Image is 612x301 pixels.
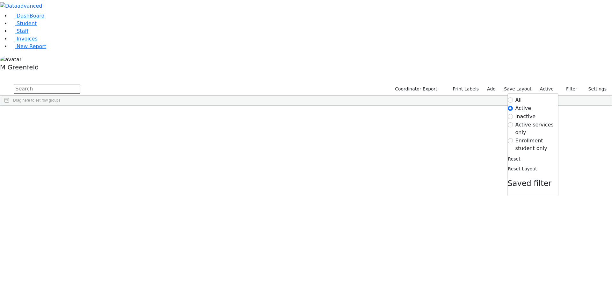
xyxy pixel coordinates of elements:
[17,28,28,34] span: Staff
[17,13,45,19] span: DashBoard
[501,84,534,94] button: Save Layout
[515,96,522,104] label: All
[10,13,45,19] a: DashBoard
[508,122,513,127] input: Active services only
[515,121,558,136] label: Active services only
[508,114,513,119] input: Inactive
[507,93,558,196] div: Settings
[445,84,482,94] button: Print Labels
[580,84,609,94] button: Settings
[484,84,499,94] a: Add
[508,154,521,164] button: Reset
[508,179,552,188] span: Saved filter
[508,106,513,111] input: Active
[17,20,37,26] span: Student
[10,20,37,26] a: Student
[508,97,513,103] input: All
[17,43,46,49] span: New Report
[14,84,80,94] input: Search
[10,36,38,42] a: Invoices
[515,137,558,152] label: Enrollment student only
[515,113,536,120] label: Inactive
[558,84,580,94] button: Filter
[13,98,61,103] span: Drag here to set row groups
[17,36,38,42] span: Invoices
[391,84,440,94] button: Coordinator Export
[10,28,28,34] a: Staff
[537,84,557,94] label: Active
[508,138,513,143] input: Enrollment student only
[508,164,537,174] button: Reset Layout
[515,104,531,112] label: Active
[10,43,46,49] a: New Report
